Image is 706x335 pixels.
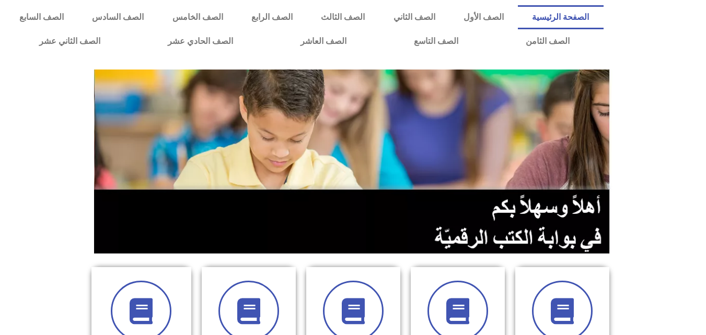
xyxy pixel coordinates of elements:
a: الصف الثامن [492,29,603,53]
a: الصف التاسع [380,29,492,53]
a: الصف العاشر [267,29,380,53]
a: الصف الرابع [237,5,307,29]
a: الصف الحادي عشر [134,29,267,53]
a: الصفحة الرئيسية [518,5,603,29]
a: الصف الثاني عشر [5,29,134,53]
a: الصف الخامس [158,5,237,29]
a: الصف الثالث [307,5,379,29]
a: الصف الثاني [379,5,449,29]
a: الصف السابع [5,5,78,29]
a: الصف الأول [449,5,518,29]
a: الصف السادس [78,5,158,29]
